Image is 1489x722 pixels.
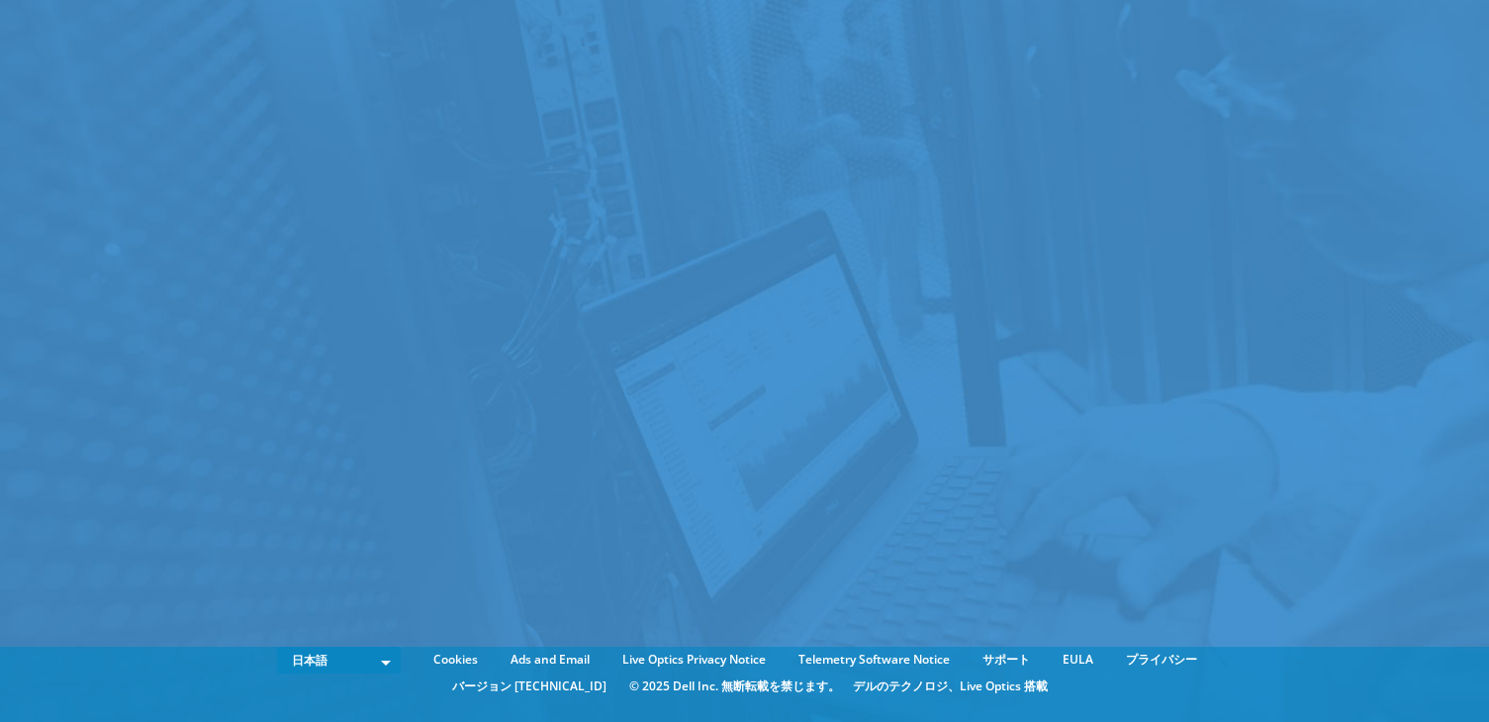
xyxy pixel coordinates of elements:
[442,676,616,697] li: バージョン [TECHNICAL_ID]
[419,649,493,671] a: Cookies
[496,649,605,671] a: Ads and Email
[607,649,781,671] a: Live Optics Privacy Notice
[853,676,1048,697] li: デルのテクノロジ、Live Optics 搭載
[1111,649,1212,671] a: プライバシー
[619,676,850,697] li: © 2025 Dell Inc. 無断転載を禁じます。
[1048,649,1108,671] a: EULA
[784,649,965,671] a: Telemetry Software Notice
[968,649,1045,671] a: サポート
